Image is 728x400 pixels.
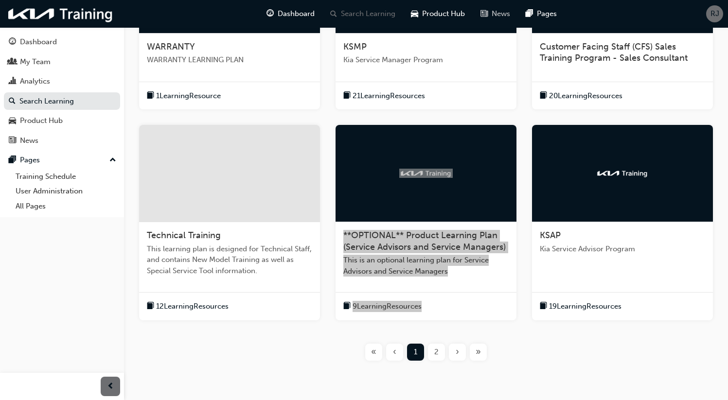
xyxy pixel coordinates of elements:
span: book-icon [343,90,351,102]
a: guage-iconDashboard [259,4,322,24]
span: ‹ [393,347,396,358]
button: Previous page [384,344,405,361]
a: News [4,132,120,150]
button: DashboardMy TeamAnalyticsSearch LearningProduct HubNews [4,31,120,151]
a: pages-iconPages [518,4,565,24]
button: Page 2 [426,344,447,361]
span: news-icon [9,137,16,145]
span: chart-icon [9,77,16,86]
img: kia-training [5,4,117,24]
span: › [456,347,459,358]
span: 1 Learning Resource [156,90,221,102]
span: Kia Service Manager Program [343,54,509,66]
button: book-icon20LearningResources [540,90,622,102]
a: kia-trainingKSAPKia Service Advisor Programbook-icon19LearningResources [532,125,713,320]
span: Product Hub [422,8,465,19]
a: Technical TrainingThis learning plan is designed for Technical Staff, and contains New Model Trai... [139,125,320,320]
a: Dashboard [4,33,120,51]
a: Product Hub [4,112,120,130]
span: car-icon [411,8,418,20]
button: book-icon19LearningResources [540,300,621,313]
span: book-icon [343,300,351,313]
span: WARRANTY LEARNING PLAN [147,54,312,66]
span: search-icon [9,97,16,106]
span: Search Learning [341,8,395,19]
span: 9 Learning Resources [353,301,422,312]
span: pages-icon [526,8,533,20]
span: Dashboard [278,8,315,19]
span: prev-icon [107,381,114,393]
button: book-icon12LearningResources [147,300,229,313]
div: Dashboard [20,36,57,48]
a: car-iconProduct Hub [403,4,473,24]
span: guage-icon [266,8,274,20]
span: 21 Learning Resources [353,90,425,102]
img: kia-training [399,169,453,178]
a: Analytics [4,72,120,90]
span: **OPTIONAL** Product Learning Plan (Service Advisors and Service Managers) [343,230,506,252]
span: KSAP [540,230,561,241]
span: book-icon [147,300,154,313]
button: book-icon9LearningResources [343,300,422,313]
span: Kia Service Advisor Program [540,243,705,255]
span: book-icon [540,300,547,313]
a: My Team [4,53,120,71]
span: 1 [414,347,417,358]
span: RJ [710,8,719,19]
span: KSMP [343,41,367,52]
img: kia-training [596,169,649,178]
div: News [20,135,38,146]
span: 12 Learning Resources [156,301,229,312]
div: Product Hub [20,115,63,126]
span: car-icon [9,117,16,125]
span: « [371,347,376,358]
button: Pages [4,151,120,169]
button: book-icon21LearningResources [343,90,425,102]
span: News [492,8,510,19]
span: WARRANTY [147,41,195,52]
button: book-icon1LearningResource [147,90,221,102]
span: 19 Learning Resources [549,301,621,312]
a: All Pages [12,199,120,214]
span: news-icon [480,8,488,20]
span: Pages [537,8,557,19]
div: Analytics [20,76,50,87]
span: Customer Facing Staff (CFS) Sales Training Program - Sales Consultant [540,41,688,64]
span: This is an optional learning plan for Service Advisors and Service Managers [343,255,509,277]
span: 20 Learning Resources [549,90,622,102]
div: Pages [20,155,40,166]
span: up-icon [109,154,116,167]
span: » [476,347,481,358]
a: search-iconSearch Learning [322,4,403,24]
span: This learning plan is designed for Technical Staff, and contains New Model Training as well as Sp... [147,243,312,277]
button: RJ [706,5,723,22]
span: people-icon [9,58,16,67]
a: Training Schedule [12,169,120,184]
span: Technical Training [147,230,221,241]
span: guage-icon [9,38,16,47]
button: Next page [447,344,468,361]
a: Search Learning [4,92,120,110]
a: User Administration [12,184,120,199]
button: First page [363,344,384,361]
a: news-iconNews [473,4,518,24]
div: My Team [20,56,51,68]
span: book-icon [147,90,154,102]
span: pages-icon [9,156,16,165]
button: Last page [468,344,489,361]
button: Page 1 [405,344,426,361]
span: 2 [434,347,439,358]
span: search-icon [330,8,337,20]
span: book-icon [540,90,547,102]
a: kia-training**OPTIONAL** Product Learning Plan (Service Advisors and Service Managers)This is an ... [336,125,516,320]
